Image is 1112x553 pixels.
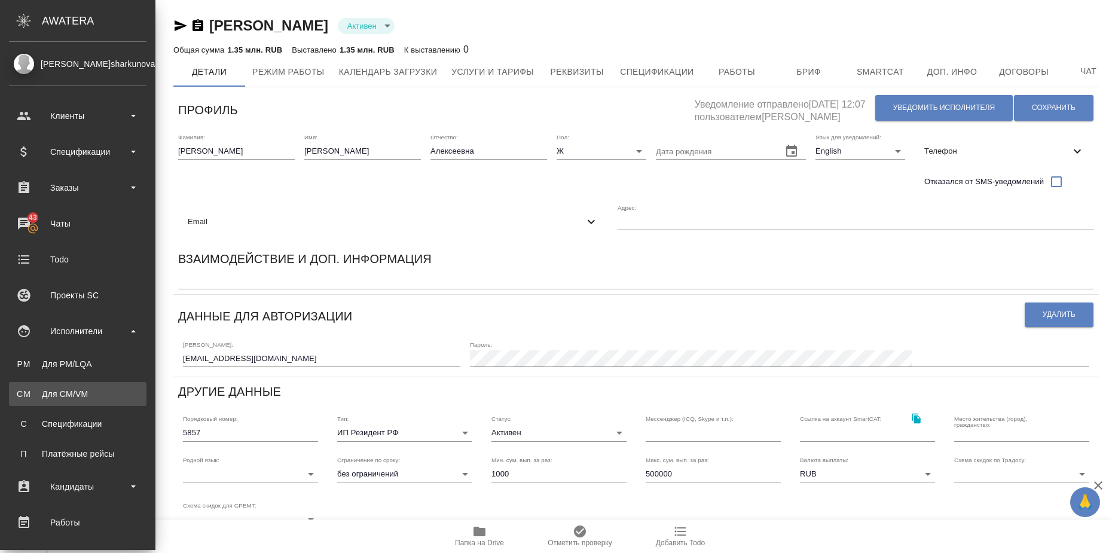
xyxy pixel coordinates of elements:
label: Схема скидок для GPEMT: [183,503,256,509]
div: без ограничений [337,466,472,482]
div: Email [178,209,608,235]
span: Бриф [780,65,838,80]
label: Статус: [491,416,512,422]
span: Детали [181,65,238,80]
span: 43 [22,212,44,224]
p: Выставлено [292,45,340,54]
h6: Данные для авторизации [178,307,352,326]
button: Активен [344,21,380,31]
span: Отметить проверку [548,539,612,547]
p: Общая сумма [173,45,227,54]
span: Услуги и тарифы [451,65,534,80]
label: Ограничение по сроку: [337,457,400,463]
button: Добавить Todo [630,520,731,553]
span: Email [188,216,584,228]
label: Мин. сум. вып. за раз: [491,457,552,463]
label: Пароль: [470,341,492,347]
label: Адрес: [618,204,636,210]
a: [PERSON_NAME] [209,17,328,33]
button: Папка на Drive [429,520,530,553]
button: 🙏 [1070,487,1100,517]
div: Клиенты [9,107,146,125]
div: RUB [800,466,935,482]
span: Телефон [924,145,1070,157]
span: 🙏 [1075,490,1095,515]
label: Макс. сум. вып. за раз: [646,457,709,463]
div: Платёжные рейсы [15,448,140,460]
label: Тип: [337,416,349,422]
div: Для PM/LQA [15,358,140,370]
div: ИП Резидент РФ [337,424,472,441]
span: Сохранить [1032,103,1076,113]
span: Доп. инфо [924,65,981,80]
span: Smartcat [852,65,909,80]
label: Пол: [557,134,569,140]
a: CMДля CM/VM [9,382,146,406]
a: 43Чаты [3,209,152,239]
div: 0 [404,42,469,57]
p: 1.35 млн. RUB [227,45,282,54]
label: Место жительства (город), гражданство: [954,416,1056,428]
button: Скопировать ссылку [191,19,205,33]
div: [PERSON_NAME]sharkunova [9,57,146,71]
a: Проекты SC [3,280,152,310]
div: Чаты [9,215,146,233]
h5: Уведомление отправлено [DATE] 12:07 пользователем [PERSON_NAME] [695,92,875,124]
h6: Взаимодействие и доп. информация [178,249,432,268]
button: Уведомить исполнителя [875,95,1013,121]
label: Отчество: [430,134,458,140]
label: Схема скидок по Традосу: [954,457,1026,463]
div: Телефон [915,138,1094,164]
label: Родной язык: [183,457,219,463]
label: [PERSON_NAME]: [183,341,233,347]
label: Имя: [304,134,317,140]
div: Спецификации [15,418,140,430]
div: English [815,143,905,160]
svg: Подписаться [1096,65,1111,79]
div: Исполнители [9,322,146,340]
h6: Другие данные [178,382,281,401]
span: Добавить Todo [656,539,705,547]
label: Мессенджер (ICQ, Skype и т.п.): [646,416,734,422]
label: Фамилия: [178,134,205,140]
button: Сохранить [1014,95,1093,121]
label: Ссылка на аккаунт SmartCAT: [800,416,882,422]
span: Работы [708,65,766,80]
span: Режим работы [252,65,325,80]
p: К выставлению [404,45,463,54]
button: Скопировать ссылку для ЯМессенджера [173,19,188,33]
div: Проекты SC [9,286,146,304]
p: 1.35 млн. RUB [340,45,395,54]
label: Валюта выплаты: [800,457,848,463]
span: Реквизиты [548,65,606,80]
div: Кандидаты [9,478,146,496]
a: PMДля PM/LQA [9,352,146,376]
div: Работы [9,514,146,531]
span: Папка на Drive [455,539,504,547]
a: ППлатёжные рейсы [9,442,146,466]
label: Порядковый номер: [183,416,237,422]
button: Отметить проверку [530,520,630,553]
span: Спецификации [620,65,694,80]
div: AWATERA [42,9,155,33]
span: Договоры [995,65,1053,80]
span: Уведомить исполнителя [893,103,995,113]
div: Активен [338,18,395,34]
button: Скопировать ссылку [904,406,928,430]
div: Активен [491,424,627,441]
a: Работы [3,508,152,537]
div: Спецификации [9,143,146,161]
a: Todo [3,245,152,274]
span: Отказался от SMS-уведомлений [924,176,1044,188]
a: ССпецификации [9,412,146,436]
div: Todo [9,250,146,268]
div: Заказы [9,179,146,197]
div: Для CM/VM [15,388,140,400]
span: Календарь загрузки [339,65,438,80]
label: Язык для уведомлений: [815,134,881,140]
span: Удалить [1043,310,1076,320]
h6: Профиль [178,100,238,120]
button: Удалить [1025,303,1093,327]
div: Ж [557,143,646,160]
